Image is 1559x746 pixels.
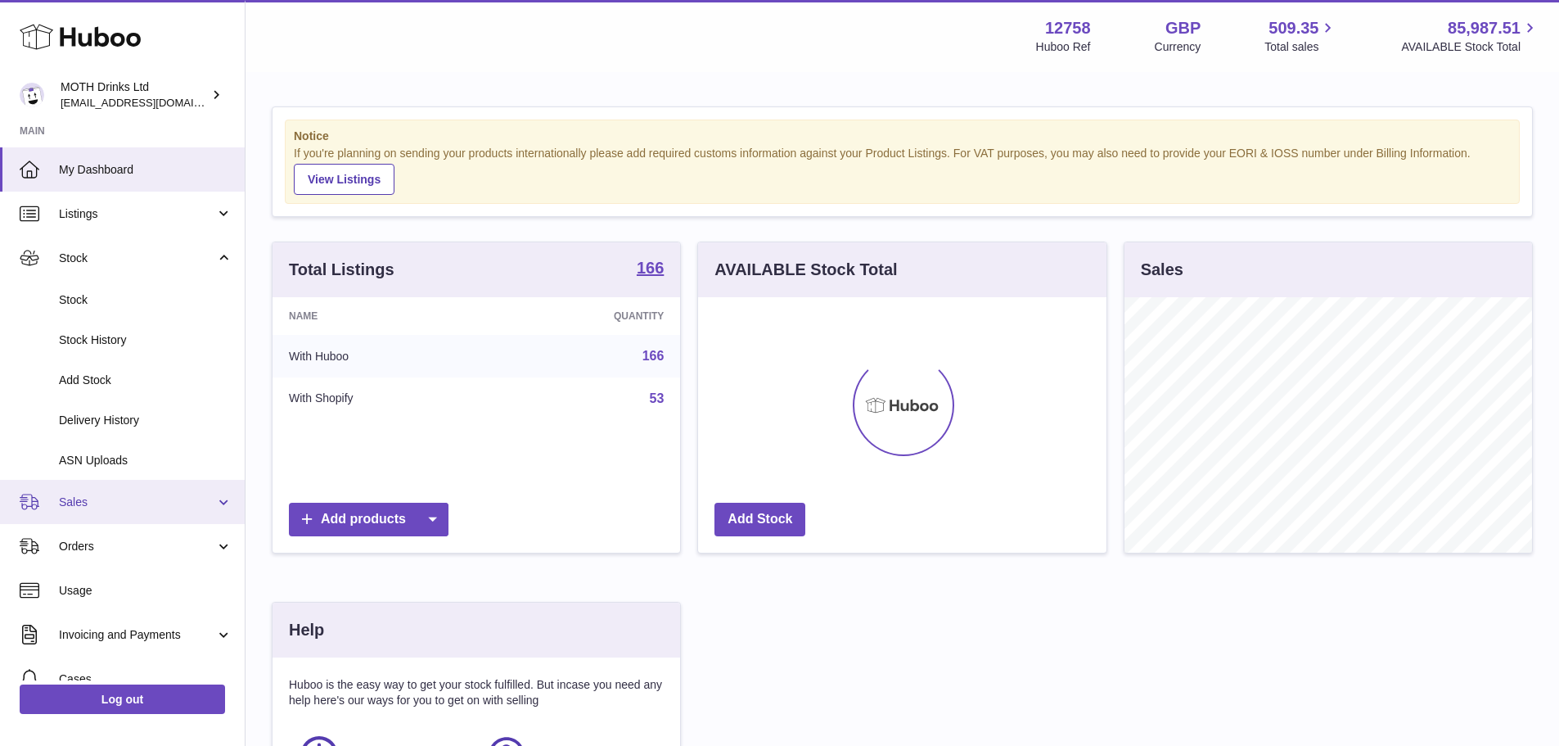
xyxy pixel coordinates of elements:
a: 166 [637,260,664,279]
span: Cases [59,671,232,687]
a: 166 [642,349,665,363]
p: Huboo is the easy way to get your stock fulfilled. But incase you need any help here's our ways f... [289,677,664,708]
span: Delivery History [59,413,232,428]
th: Quantity [493,297,681,335]
div: Currency [1155,39,1201,55]
div: Huboo Ref [1036,39,1091,55]
strong: GBP [1165,17,1201,39]
span: Stock [59,251,215,266]
div: MOTH Drinks Ltd [61,79,208,111]
a: Log out [20,685,225,714]
h3: Help [289,619,324,641]
span: Stock [59,292,232,308]
span: Add Stock [59,373,232,388]
a: 85,987.51 AVAILABLE Stock Total [1401,17,1539,55]
span: 85,987.51 [1448,17,1521,39]
h3: Total Listings [289,259,394,281]
span: Stock History [59,332,232,348]
a: View Listings [294,164,394,195]
span: Orders [59,539,215,554]
td: With Shopify [273,378,493,420]
span: Usage [59,583,232,599]
strong: Notice [294,129,1511,144]
span: 509.35 [1268,17,1318,39]
a: Add products [289,503,448,536]
span: ASN Uploads [59,453,232,468]
a: 53 [650,391,665,405]
a: 509.35 Total sales [1264,17,1337,55]
span: Invoicing and Payments [59,627,215,643]
h3: AVAILABLE Stock Total [714,259,897,281]
img: internalAdmin-12758@internal.huboo.com [20,83,44,107]
span: Listings [59,206,215,222]
span: Total sales [1264,39,1337,55]
h3: Sales [1141,259,1183,281]
span: My Dashboard [59,162,232,178]
strong: 12758 [1045,17,1091,39]
th: Name [273,297,493,335]
strong: 166 [637,260,664,276]
a: Add Stock [714,503,805,536]
span: AVAILABLE Stock Total [1401,39,1539,55]
span: [EMAIL_ADDRESS][DOMAIN_NAME] [61,96,241,109]
span: Sales [59,495,215,510]
td: With Huboo [273,335,493,378]
div: If you're planning on sending your products internationally please add required customs informati... [294,146,1511,195]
